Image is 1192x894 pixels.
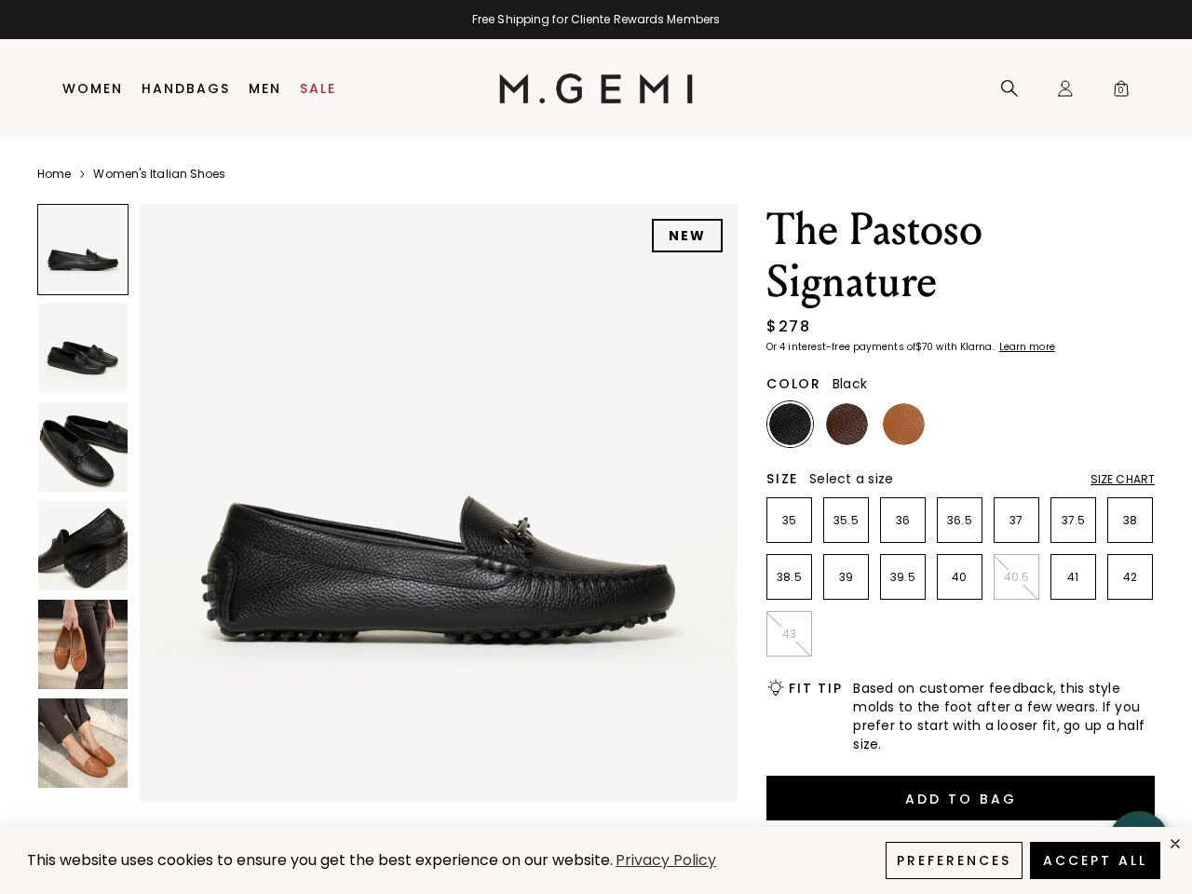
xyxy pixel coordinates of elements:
p: 35 [767,513,811,528]
a: Sale [300,81,336,96]
p: 39 [824,570,868,585]
img: The Pastoso Signature [140,204,738,802]
div: close [1168,836,1183,851]
span: Black [833,374,867,393]
img: The Pastoso Signature [38,698,128,788]
img: The Pastoso Signature [38,600,128,689]
span: 0 [1112,83,1131,102]
a: Women's Italian Shoes [93,167,225,182]
p: 41 [1051,570,1095,585]
button: Preferences [886,842,1023,879]
img: The Pastoso Signature [38,402,128,492]
span: Select a size [809,469,893,488]
div: $278 [766,316,810,338]
img: Black [769,403,811,445]
h2: Color [766,376,821,391]
img: Tan [883,403,925,445]
p: 37 [995,513,1038,528]
a: Privacy Policy (opens in a new tab) [613,849,719,873]
img: Chocolate [826,403,868,445]
klarna-placement-style-cta: Learn more [999,340,1055,354]
h2: Size [766,471,798,486]
klarna-placement-style-amount: $70 [915,340,933,354]
img: The Pastoso Signature [38,501,128,590]
p: 35.5 [824,513,868,528]
klarna-placement-style-body: Or 4 interest-free payments of [766,340,915,354]
span: Based on customer feedback, this style molds to the foot after a few wears. If you prefer to star... [853,679,1155,753]
p: 36.5 [938,513,982,528]
p: 37.5 [1051,513,1095,528]
h2: Fit Tip [789,681,842,696]
button: Add to Bag [766,776,1155,820]
p: 42 [1108,570,1152,585]
a: Home [37,167,71,182]
div: Size Chart [1090,472,1155,487]
a: Learn more [997,342,1055,353]
p: 38.5 [767,570,811,585]
p: 39.5 [881,570,925,585]
button: Accept All [1030,842,1160,879]
a: Men [249,81,281,96]
p: 40 [938,570,982,585]
span: This website uses cookies to ensure you get the best experience on our website. [27,849,613,871]
a: Women [62,81,123,96]
p: 43 [767,627,811,642]
img: The Pastoso Signature [38,304,128,393]
p: 38 [1108,513,1152,528]
klarna-placement-style-body: with Klarna [936,340,996,354]
p: 36 [881,513,925,528]
img: M.Gemi [499,74,694,103]
h1: The Pastoso Signature [766,204,1155,308]
a: Handbags [142,81,230,96]
div: NEW [652,219,723,252]
p: 40.5 [995,570,1038,585]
